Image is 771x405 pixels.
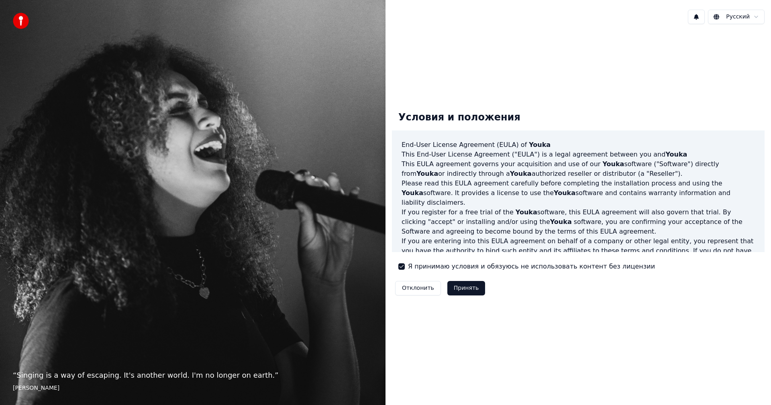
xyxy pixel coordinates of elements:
span: Youka [510,170,532,177]
button: Принять [447,281,485,295]
p: If you are entering into this EULA agreement on behalf of a company or other legal entity, you re... [402,236,755,275]
span: Youka [516,208,537,216]
p: If you register for a free trial of the software, this EULA agreement will also govern that trial... [402,208,755,236]
p: Please read this EULA agreement carefully before completing the installation process and using th... [402,179,755,208]
img: youka [13,13,29,29]
span: Youka [665,151,687,158]
p: “ Singing is a way of escaping. It's another world. I'm no longer on earth. ” [13,370,373,381]
label: Я принимаю условия и обязуюсь не использовать контент без лицензии [408,262,655,271]
span: Youka [529,141,551,149]
p: This End-User License Agreement ("EULA") is a legal agreement between you and [402,150,755,159]
footer: [PERSON_NAME] [13,384,373,392]
span: Youka [402,189,423,197]
span: Youka [550,218,572,226]
span: Youka [602,160,624,168]
h3: End-User License Agreement (EULA) of [402,140,755,150]
div: Условия и положения [392,105,527,130]
p: This EULA agreement governs your acquisition and use of our software ("Software") directly from o... [402,159,755,179]
span: Youka [416,170,438,177]
button: Отклонить [395,281,441,295]
span: Youka [554,189,575,197]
